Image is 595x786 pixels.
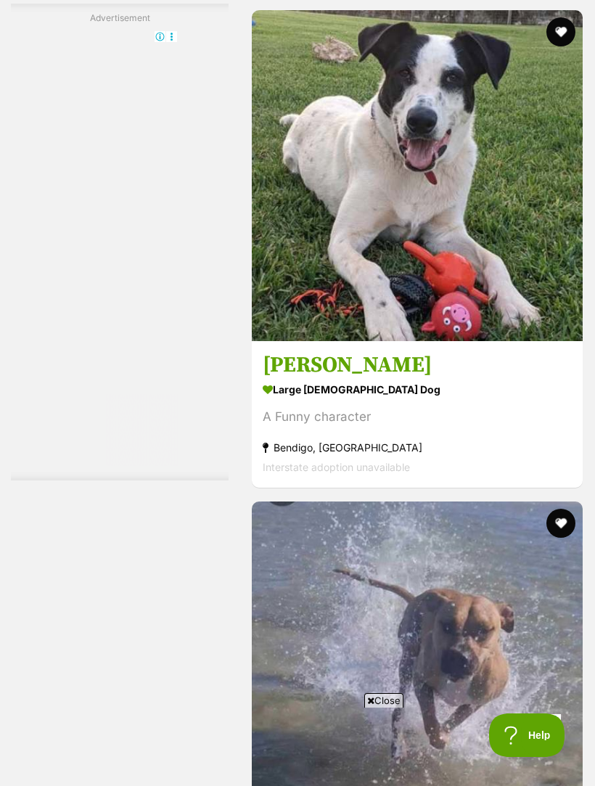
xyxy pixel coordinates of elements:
[263,461,410,473] span: Interstate adoption unavailable
[263,407,572,427] div: A Funny character
[252,340,583,488] a: [PERSON_NAME] large [DEMOGRAPHIC_DATA] Dog A Funny character Bendigo, [GEOGRAPHIC_DATA] Interstat...
[33,713,562,779] iframe: Advertisement
[263,351,572,379] h3: [PERSON_NAME]
[546,509,575,538] button: favourite
[11,4,229,480] div: Advertisement
[263,438,572,457] strong: Bendigo, [GEOGRAPHIC_DATA]
[364,693,403,708] span: Close
[252,10,583,341] img: Toby - Border Collie Dog
[546,17,575,46] button: favourite
[62,30,178,466] iframe: Advertisement
[489,713,566,757] iframe: Help Scout Beacon - Open
[263,379,572,400] strong: large [DEMOGRAPHIC_DATA] Dog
